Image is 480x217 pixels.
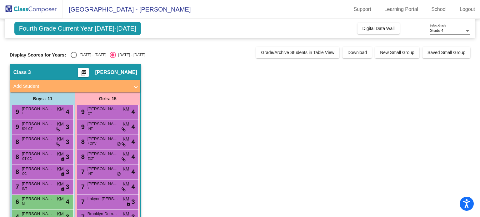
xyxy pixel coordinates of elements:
span: KM [123,166,129,172]
span: Download [347,50,367,55]
span: 8 [14,138,19,145]
span: 8 [14,168,19,175]
span: 3 [66,122,69,131]
span: KM [123,196,129,202]
mat-radio-group: Select an option [71,52,145,58]
mat-panel-title: Add Student [13,83,130,90]
span: KM [57,106,64,112]
span: [GEOGRAPHIC_DATA] - [PERSON_NAME] [62,4,191,14]
span: [PERSON_NAME] [95,69,137,76]
span: KM [57,151,64,157]
span: KM [57,196,64,202]
span: 7 [80,198,85,205]
span: 7 [14,183,19,190]
span: KM [123,181,129,187]
span: GT CC [22,156,32,161]
span: 7 [80,168,85,175]
span: 4 [66,197,69,206]
span: do_not_disturb_alt [117,172,121,177]
span: 9 [14,108,19,115]
span: 4 [132,122,135,131]
span: [PERSON_NAME] [22,151,53,157]
span: KM [57,121,64,127]
span: [PERSON_NAME] [87,106,119,112]
a: Logout [455,4,480,14]
span: CC [22,171,27,176]
span: 3 [66,137,69,146]
span: [PERSON_NAME] [87,121,119,127]
div: Boys : 11 [10,92,75,105]
div: Girls: 15 [75,92,140,105]
span: Digital Data Wall [362,26,395,31]
a: Support [349,4,376,14]
span: do_not_disturb_alt [117,142,121,147]
span: EXT [88,156,94,161]
span: 4 [66,107,69,116]
span: lock [61,157,65,162]
button: Grade/Archive Students in Table View [256,47,339,58]
span: Lakynn [PERSON_NAME] [87,196,119,202]
span: [PERSON_NAME] [22,136,53,142]
span: [PERSON_NAME] [22,211,53,217]
span: [PERSON_NAME] [87,166,119,172]
a: School [426,4,452,14]
span: 4 [132,182,135,191]
mat-expansion-panel-header: Add Student [10,80,140,92]
span: 4 [132,107,135,116]
span: 9 [80,108,85,115]
span: Class 3 [13,69,31,76]
button: Saved Small Group [422,47,470,58]
span: 4 [132,137,135,146]
button: New Small Group [375,47,419,58]
mat-icon: picture_as_pdf [80,70,87,78]
span: 8 [14,153,19,160]
div: [DATE] - [DATE] [116,52,145,58]
span: Display Scores for Years: [10,52,66,58]
button: Digital Data Wall [357,23,400,34]
span: [PERSON_NAME] [22,121,53,127]
span: lock [61,187,65,192]
span: KM [57,181,64,187]
span: [PERSON_NAME] [87,181,119,187]
span: [PERSON_NAME] [22,106,53,112]
span: lock [61,172,65,177]
span: INT [88,126,93,131]
span: [PERSON_NAME] [87,136,119,142]
span: 3 [66,167,69,176]
span: 8 [80,153,85,160]
span: [PERSON_NAME] [87,151,119,157]
span: * GPV [88,141,97,146]
span: MI [22,201,26,206]
span: 3 [66,182,69,191]
span: KM [57,136,64,142]
span: INT [22,186,27,191]
span: KM [123,136,129,142]
span: Grade/Archive Students in Table View [261,50,334,55]
span: 8 [80,138,85,145]
span: 4 [132,152,135,161]
span: Fourth Grade Current Year [DATE]-[DATE] [14,22,141,35]
span: [PERSON_NAME] [22,181,53,187]
span: INT [88,171,93,176]
span: KM [57,166,64,172]
span: 9 [14,123,19,130]
span: 3 [66,152,69,161]
span: [PERSON_NAME] [22,196,53,202]
span: Saved Small Group [427,50,465,55]
button: Download [342,47,372,58]
span: Brooklyn Domenech [87,211,119,217]
span: KM [123,106,129,112]
span: New Small Group [380,50,414,55]
span: 9 [80,123,85,130]
span: KM [123,151,129,157]
span: lock [126,202,131,207]
span: KM [123,121,129,127]
span: 4 [132,167,135,176]
span: Grade 4 [430,28,443,33]
span: 504 GT [22,126,32,131]
a: Learning Portal [379,4,423,14]
span: [PERSON_NAME] [22,166,53,172]
button: Print Students Details [78,68,89,77]
div: [DATE] - [DATE] [77,52,106,58]
span: 3 [132,197,135,206]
